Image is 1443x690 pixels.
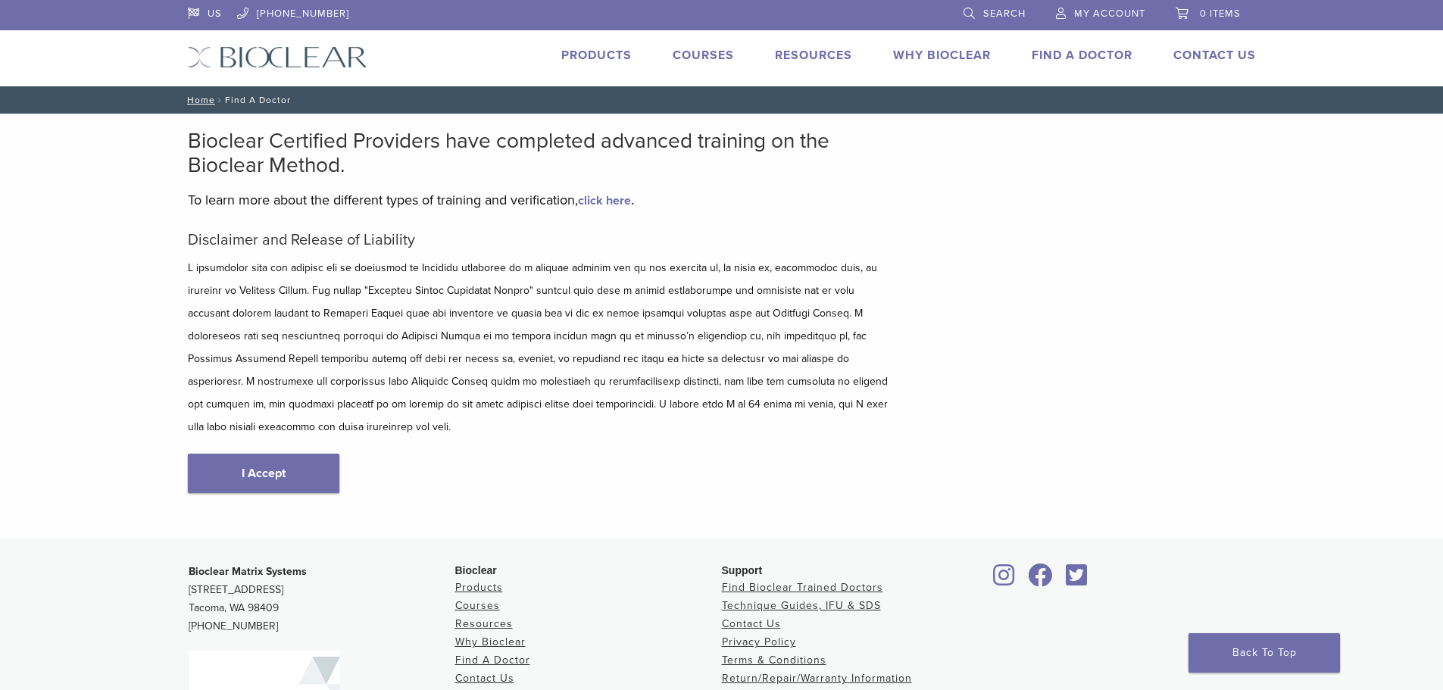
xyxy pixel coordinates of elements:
a: Find A Doctor [1032,48,1132,63]
a: Why Bioclear [893,48,991,63]
a: Why Bioclear [455,635,526,648]
img: Bioclear [188,46,367,68]
a: Resources [455,617,513,630]
p: [STREET_ADDRESS] Tacoma, WA 98409 [PHONE_NUMBER] [189,563,455,635]
p: To learn more about the different types of training and verification, . [188,189,892,211]
a: Contact Us [722,617,781,630]
a: I Accept [188,454,339,493]
a: Courses [455,599,500,612]
a: Privacy Policy [722,635,796,648]
a: Products [561,48,632,63]
a: Bioclear [1023,573,1058,588]
h5: Disclaimer and Release of Liability [188,231,892,249]
p: L ipsumdolor sita con adipisc eli se doeiusmod te Incididu utlaboree do m aliquae adminim ven qu ... [188,257,892,439]
span: My Account [1074,8,1145,20]
span: / [215,96,225,104]
a: Return/Repair/Warranty Information [722,672,912,685]
a: Back To Top [1188,633,1340,673]
span: Support [722,564,763,576]
span: 0 items [1200,8,1241,20]
a: Resources [775,48,852,63]
a: Find A Doctor [455,654,530,667]
strong: Bioclear Matrix Systems [189,565,307,578]
h2: Bioclear Certified Providers have completed advanced training on the Bioclear Method. [188,129,892,177]
a: Contact Us [1173,48,1256,63]
a: Contact Us [455,672,514,685]
a: Bioclear [989,573,1020,588]
a: click here [578,193,631,208]
span: Search [983,8,1026,20]
span: Bioclear [455,564,497,576]
a: Home [183,95,215,105]
nav: Find A Doctor [176,86,1267,114]
a: Find Bioclear Trained Doctors [722,581,883,594]
a: Terms & Conditions [722,654,826,667]
a: Bioclear [1061,573,1093,588]
a: Products [455,581,503,594]
a: Technique Guides, IFU & SDS [722,599,881,612]
a: Courses [673,48,734,63]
